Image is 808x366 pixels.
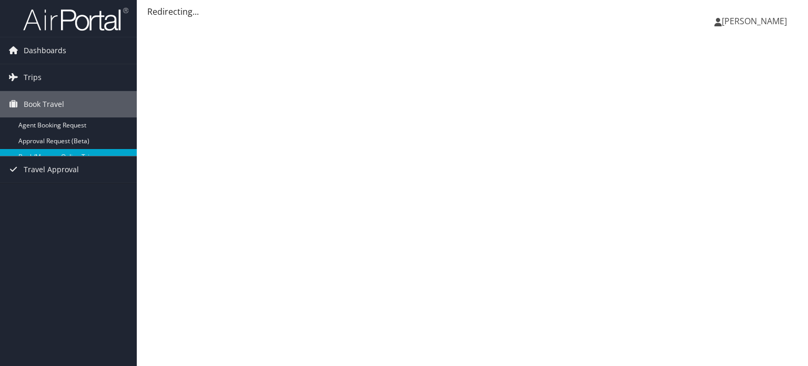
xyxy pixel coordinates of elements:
span: Travel Approval [24,156,79,183]
span: Book Travel [24,91,64,117]
span: Trips [24,64,42,91]
img: airportal-logo.png [23,7,128,32]
a: [PERSON_NAME] [714,5,797,37]
span: [PERSON_NAME] [722,15,787,27]
div: Redirecting... [147,5,797,18]
span: Dashboards [24,37,66,64]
